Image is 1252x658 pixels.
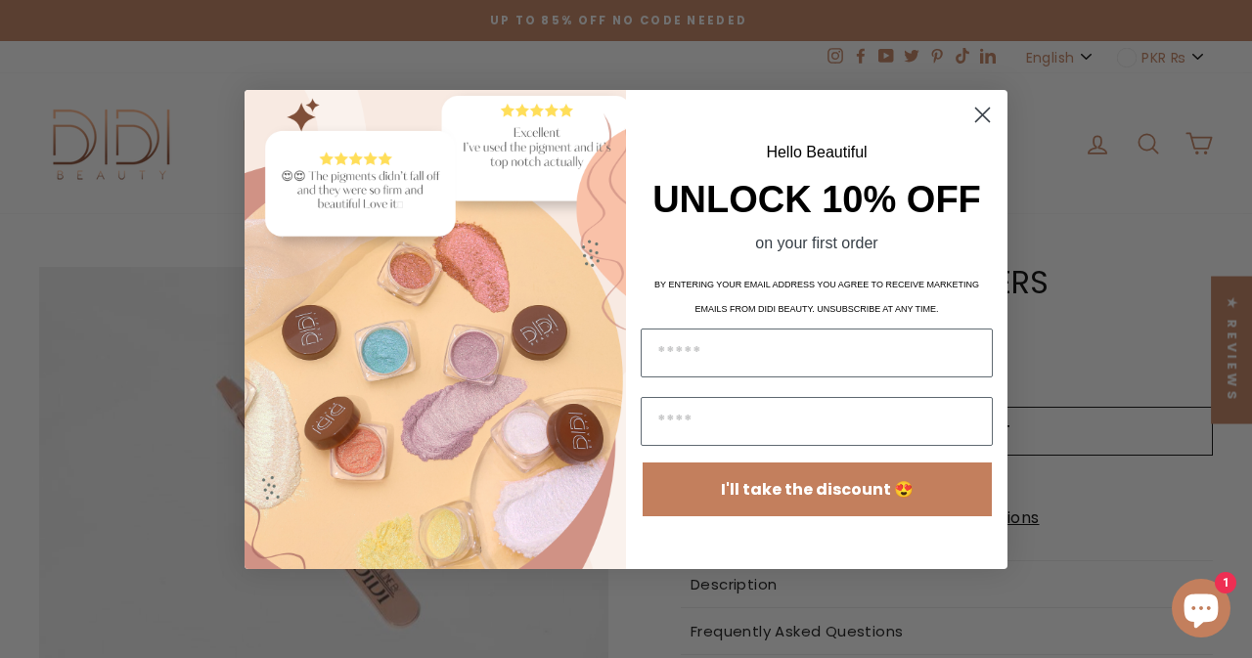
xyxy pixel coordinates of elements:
[1166,579,1236,642] inbox-online-store-chat: Shopify online store chat
[652,179,981,220] span: UNLOCK 10% OFF
[643,462,992,516] button: I'll take the discount 😍
[766,144,867,160] span: Hello Beautiful
[641,397,993,446] input: Name
[755,235,877,251] span: on your first order
[641,329,993,377] input: Email
[245,90,626,569] img: 0dd5236a-0aa8-453d-99f7-470cb89382e6.png
[654,280,979,314] span: BY ENTERING YOUR EMAIL ADDRESS YOU AGREE TO RECEIVE MARKETING EMAILS FROM DIDI BEAUTY. UNSUBSCRIB...
[965,98,1000,132] button: Close dialog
